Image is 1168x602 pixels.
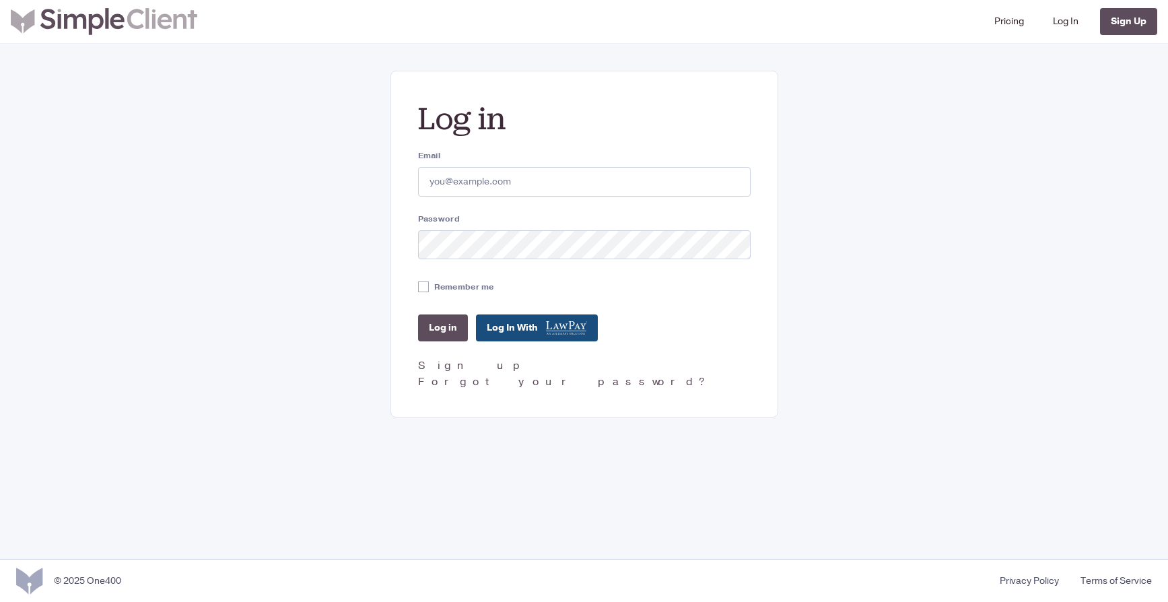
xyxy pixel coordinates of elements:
[418,213,751,225] label: Password
[989,574,1070,588] a: Privacy Policy
[418,358,528,373] a: Sign up
[54,574,121,588] div: © 2025 One400
[418,167,751,197] input: you@example.com
[434,281,494,293] label: Remember me
[1070,574,1152,588] a: Terms of Service
[418,314,468,341] input: Log in
[418,149,751,162] label: Email
[418,98,751,139] h2: Log in
[418,374,710,389] a: Forgot your password?
[476,314,598,341] a: Log In With
[989,5,1029,38] a: Pricing
[1100,8,1157,35] a: Sign Up
[1047,5,1084,38] a: Log In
